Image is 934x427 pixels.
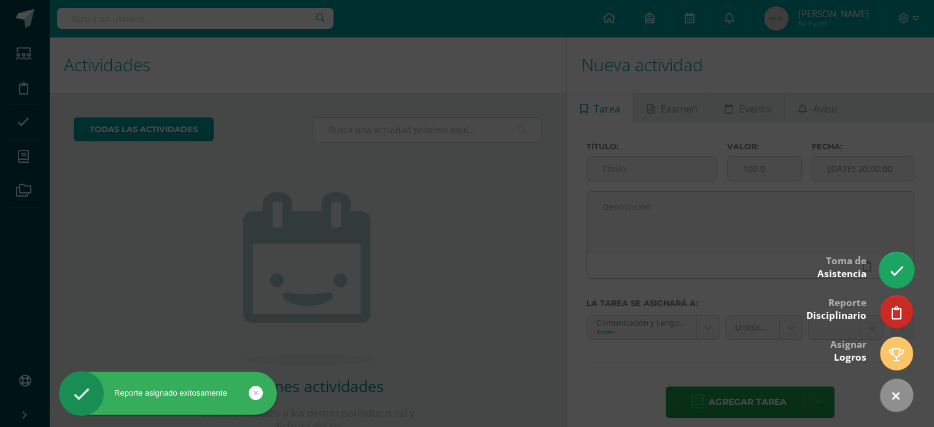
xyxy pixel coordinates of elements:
span: Disciplinario [806,309,866,322]
div: Toma de [817,246,866,286]
div: Reporte [806,288,866,328]
div: Reporte asignado exitosamente [59,388,277,399]
span: Asistencia [817,267,866,280]
div: Asignar [830,330,866,370]
span: Logros [834,351,866,364]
